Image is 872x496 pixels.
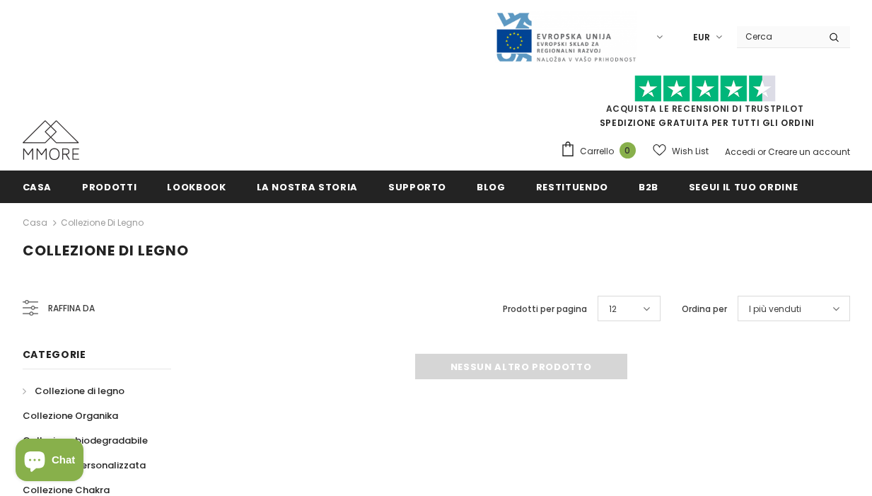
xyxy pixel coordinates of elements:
span: Prodotti [82,180,136,194]
a: Prodotti [82,171,136,202]
span: Segui il tuo ordine [689,180,798,194]
img: Fidati di Pilot Stars [634,75,776,103]
label: Ordina per [682,302,727,316]
a: Restituendo [536,171,608,202]
span: B2B [639,180,658,194]
a: Collezione di legno [23,379,124,403]
a: Collezione Organika [23,403,118,428]
span: Carrello [580,144,614,158]
inbox-online-store-chat: Shopify online store chat [11,439,88,485]
a: B2B [639,171,658,202]
span: Collezione Organika [23,409,118,422]
input: Search Site [737,26,818,47]
a: Javni Razpis [495,30,636,42]
span: Collezione biodegradabile [23,434,148,447]
span: SPEDIZIONE GRATUITA PER TUTTI GLI ORDINI [560,81,850,129]
a: Accedi [725,146,755,158]
a: supporto [388,171,446,202]
span: EUR [693,30,710,45]
a: Collezione di legno [61,217,144,229]
a: Collezione biodegradabile [23,428,148,453]
img: Casi MMORE [23,120,79,160]
a: Segui il tuo ordine [689,171,798,202]
label: Prodotti per pagina [503,302,587,316]
a: La nostra storia [257,171,358,202]
a: Casa [23,214,47,231]
span: supporto [388,180,446,194]
a: Blog [477,171,506,202]
span: Categorie [23,347,86,362]
a: Acquista le recensioni di TrustPilot [606,103,804,115]
span: Blog [477,180,506,194]
span: Raffina da [48,301,95,316]
span: Collezione di legno [35,384,124,398]
span: La nostra storia [257,180,358,194]
span: Casa [23,180,52,194]
a: Wish List [653,139,709,163]
span: I più venduti [749,302,801,316]
a: Lookbook [167,171,226,202]
img: Javni Razpis [495,11,636,63]
span: Collezione di legno [23,241,189,260]
span: Wish List [672,144,709,158]
a: Creare un account [768,146,850,158]
span: 12 [609,302,617,316]
span: Restituendo [536,180,608,194]
span: or [757,146,766,158]
span: Lookbook [167,180,226,194]
span: 0 [620,142,636,158]
a: Casa [23,171,52,202]
a: Carrello 0 [560,141,643,162]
